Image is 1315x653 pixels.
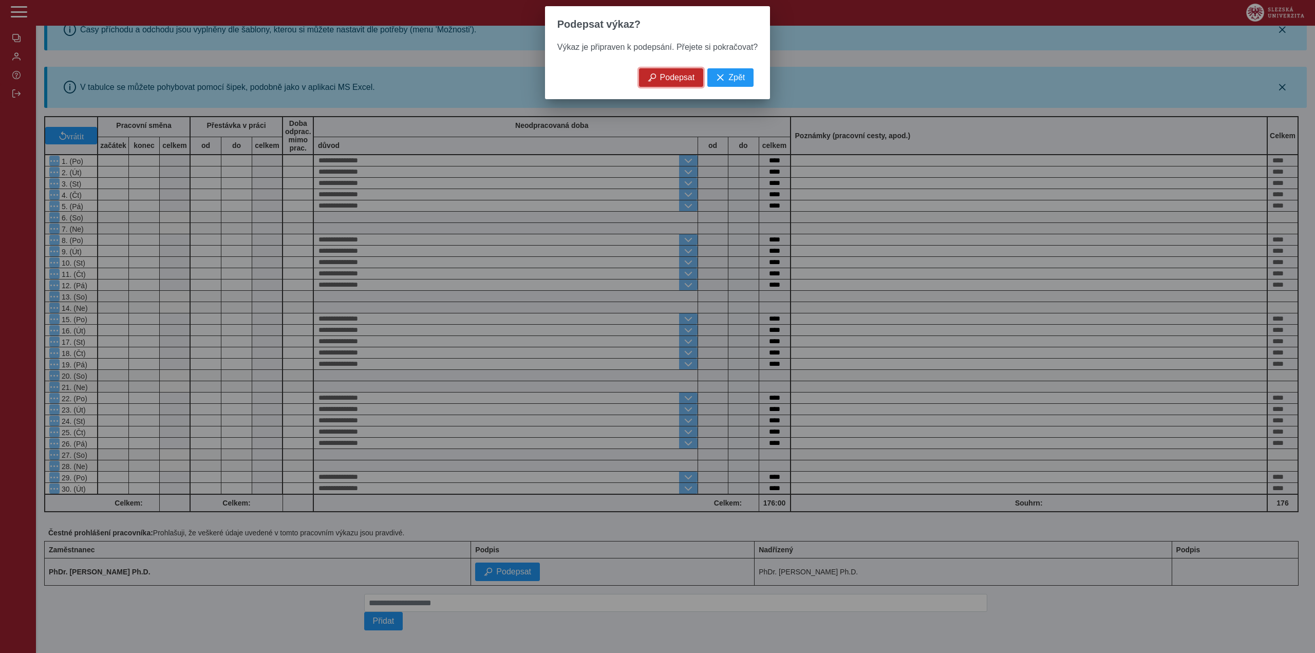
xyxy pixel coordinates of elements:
span: Zpět [728,73,745,82]
span: Podepsat [660,73,695,82]
button: Podepsat [639,68,704,87]
span: Výkaz je připraven k podepsání. Přejete si pokračovat? [557,43,758,51]
button: Zpět [707,68,754,87]
span: Podepsat výkaz? [557,18,641,30]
